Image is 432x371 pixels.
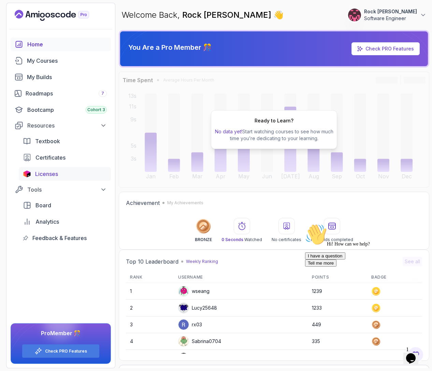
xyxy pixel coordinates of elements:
[23,170,31,177] img: jetbrains icon
[126,350,174,367] td: 5
[3,20,68,26] span: Hi! How can we help?
[11,54,111,68] a: courses
[178,353,189,363] img: user profile image
[167,200,203,206] p: My Achievements
[178,303,189,313] img: default monster avatar
[308,350,367,367] td: 277
[214,128,334,142] p: Start watching courses to see how much time you’re dedicating to your learning.
[26,89,107,98] div: Roadmaps
[11,183,111,196] button: Tools
[101,91,104,96] span: 7
[255,117,293,124] h2: Ready to Learn?
[19,198,111,212] a: board
[221,237,243,242] span: 0 Seconds
[182,10,273,20] span: Rock [PERSON_NAME]
[178,320,189,330] img: user profile image
[11,38,111,51] a: home
[302,221,425,340] iframe: chat widget
[121,10,284,20] p: Welcome Back,
[3,39,34,46] button: Tell me more
[126,199,160,207] h2: Achievement
[3,31,43,39] button: I have a question
[403,344,425,364] iframe: chat widget
[272,237,301,242] p: No certificates
[45,348,87,354] a: Check PRO Features
[19,134,111,148] a: textbook
[178,302,217,313] div: Lucy25648
[178,286,189,296] img: default monster avatar
[35,153,66,162] span: Certificates
[126,300,174,316] td: 2
[126,257,178,266] h2: Top 10 Leaderboard
[273,10,284,20] span: 👋
[35,137,60,145] span: Textbook
[27,121,107,130] div: Resources
[178,319,202,330] div: rx03
[126,333,174,350] td: 4
[19,151,111,164] a: certificates
[215,129,242,134] span: No data yet!
[195,237,212,242] p: BRONZE
[3,3,25,25] img: :wave:
[365,46,414,51] a: Check PRO Features
[126,283,174,300] td: 1
[11,87,111,100] a: roadmaps
[348,8,427,22] button: user profile imageRock [PERSON_NAME]Software Engineer
[11,70,111,84] a: builds
[32,234,87,242] span: Feedback & Features
[22,344,100,358] button: Check PRO Features
[348,9,361,21] img: user profile image
[3,3,126,46] div: 👋Hi! How can we help?I have a questionTell me more
[35,170,58,178] span: Licenses
[178,353,216,363] div: VankataSz
[126,272,174,283] th: Rank
[186,259,218,264] p: Weekly Ranking
[128,43,212,52] p: You Are a Pro Member 🎊
[15,10,105,21] a: Landing page
[11,119,111,132] button: Resources
[178,336,189,346] img: default monster avatar
[221,237,262,242] p: Watched
[178,336,221,347] div: Sabrina0704
[35,218,59,226] span: Analytics
[11,103,111,117] a: bootcamp
[178,286,210,297] div: wseang
[126,316,174,333] td: 3
[308,333,367,350] td: 335
[27,185,107,194] div: Tools
[35,201,51,209] span: Board
[19,167,111,181] a: licenses
[364,8,417,15] p: Rock [PERSON_NAME]
[27,57,107,65] div: My Courses
[364,15,417,22] p: Software Engineer
[87,107,105,113] span: Cohort 3
[27,106,107,114] div: Bootcamp
[351,42,420,55] a: Check PRO Features
[19,231,111,245] a: feedback
[174,272,308,283] th: Username
[27,73,107,81] div: My Builds
[27,40,107,48] div: Home
[19,215,111,228] a: analytics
